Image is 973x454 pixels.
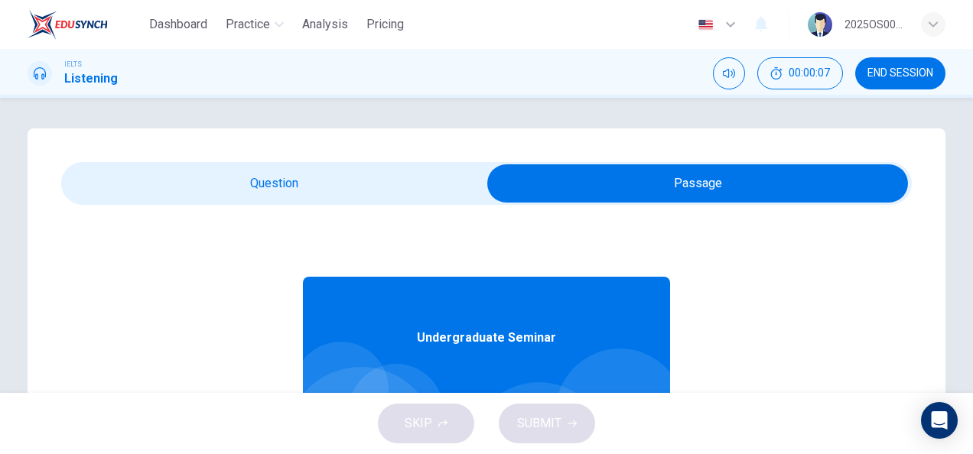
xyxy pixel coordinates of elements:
[302,15,348,34] span: Analysis
[808,12,832,37] img: Profile picture
[64,70,118,88] h1: Listening
[757,57,843,89] div: Hide
[867,67,933,79] span: END SESSION
[64,59,82,70] span: IELTS
[143,11,213,38] button: Dashboard
[855,57,945,89] button: END SESSION
[220,11,290,38] button: Practice
[713,57,745,89] div: Mute
[921,402,958,439] div: Open Intercom Messenger
[149,15,207,34] span: Dashboard
[360,11,410,38] button: Pricing
[417,329,556,347] span: Undergraduate Seminar
[296,11,354,38] button: Analysis
[28,9,108,40] img: EduSynch logo
[757,57,843,89] button: 00:00:07
[789,67,830,79] span: 00:00:07
[366,15,404,34] span: Pricing
[696,19,715,31] img: en
[844,15,903,34] div: 2025OS00108 NOR SHAHIRA
[226,15,270,34] span: Practice
[28,9,143,40] a: EduSynch logo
